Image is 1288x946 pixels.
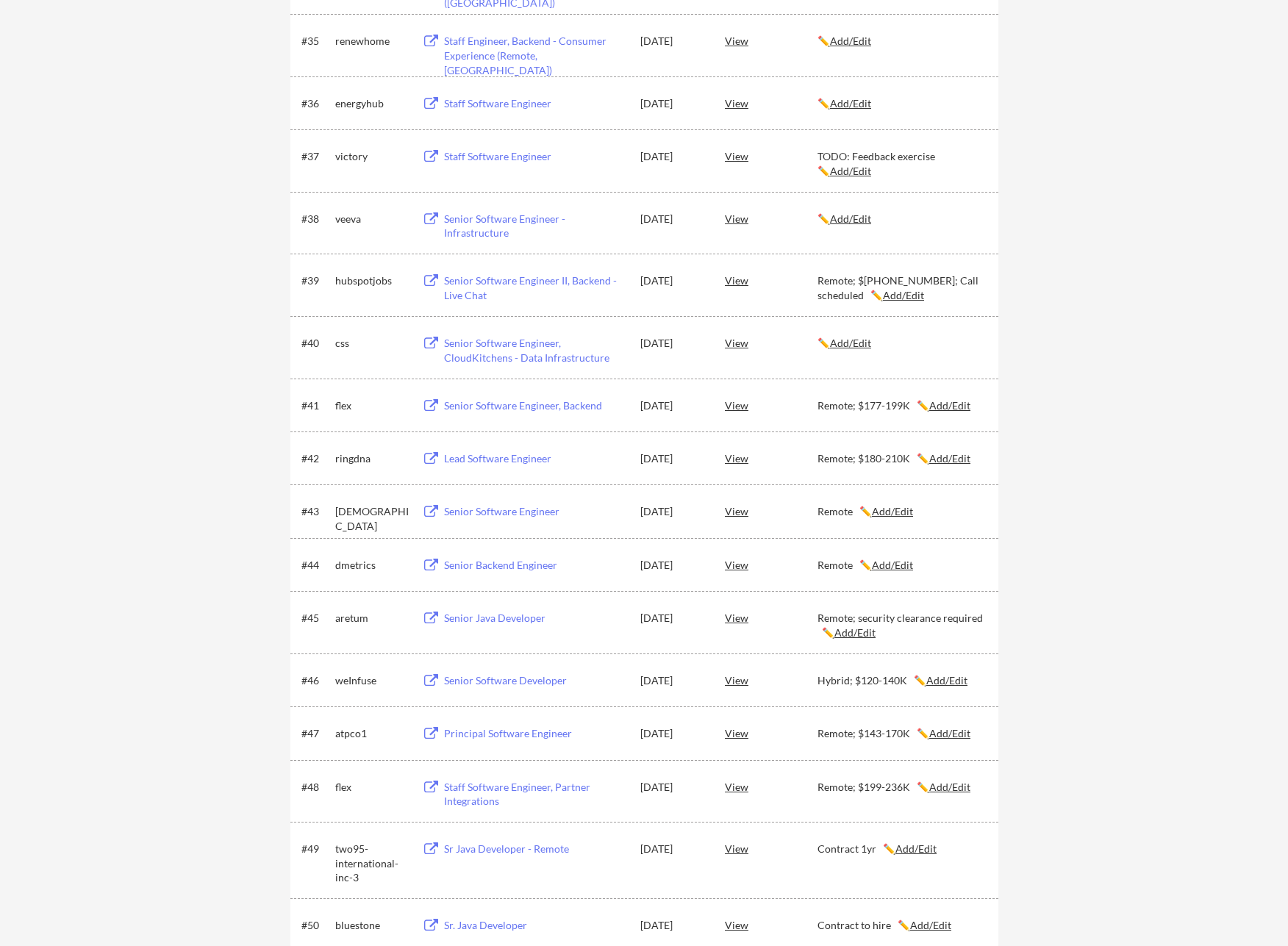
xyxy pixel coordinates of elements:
div: [DATE] [640,34,705,49]
div: View [725,551,817,578]
div: [DATE] [640,96,705,111]
div: #44 [301,558,330,573]
div: [DATE] [640,149,705,164]
u: Add/Edit [929,781,970,793]
div: ✏️ [817,34,985,49]
div: [DATE] [640,504,705,519]
div: Principal Software Engineer [444,726,626,741]
div: Senior Software Engineer [444,504,626,519]
div: View [725,835,817,861]
div: ringdna [335,451,409,466]
div: #50 [301,918,330,933]
div: Senior Backend Engineer [444,558,626,573]
div: View [725,27,817,54]
u: Add/Edit [929,452,970,465]
div: View [725,205,817,232]
div: flex [335,398,409,413]
div: View [725,604,817,631]
div: Hybrid; $120-140K ✏️ [817,673,985,688]
div: View [725,143,817,169]
div: View [725,392,817,418]
u: Add/Edit [834,626,876,639]
u: Add/Edit [883,289,924,301]
div: [DATE] [640,780,705,795]
div: [DATE] [640,842,705,856]
div: [DATE] [640,451,705,466]
div: Remote ✏️ [817,504,985,519]
div: flex [335,780,409,795]
div: #40 [301,336,330,351]
div: bluestone [335,918,409,933]
div: View [725,90,817,116]
div: victory [335,149,409,164]
div: #43 [301,504,330,519]
div: TODO: Feedback exercise ✏️ [817,149,985,178]
div: [DEMOGRAPHIC_DATA] [335,504,409,533]
div: Senior Java Developer [444,611,626,626]
div: Remote; $180-210K ✏️ [817,451,985,466]
div: View [725,911,817,938]
u: Add/Edit [872,559,913,571]
div: View [725,720,817,746]
div: #37 [301,149,330,164]
div: Contract to hire ✏️ [817,918,985,933]
div: [DATE] [640,336,705,351]
div: Lead Software Engineer [444,451,626,466]
div: [DATE] [640,611,705,626]
div: ✏️ [817,96,985,111]
div: Remote; security clearance required ✏️ [817,611,985,639]
div: Remote; $199-236K ✏️ [817,780,985,795]
div: dmetrics [335,558,409,573]
div: Senior Software Developer [444,673,626,688]
div: #39 [301,273,330,288]
div: #38 [301,212,330,226]
div: ✏️ [817,212,985,226]
div: #35 [301,34,330,49]
div: #36 [301,96,330,111]
div: energyhub [335,96,409,111]
div: View [725,445,817,471]
div: [DATE] [640,558,705,573]
div: Senior Software Engineer II, Backend - Live Chat [444,273,626,302]
div: View [725,267,817,293]
div: Sr Java Developer - Remote [444,842,626,856]
u: Add/Edit [929,399,970,412]
div: Staff Engineer, Backend - Consumer Experience (Remote, [GEOGRAPHIC_DATA]) [444,34,626,77]
u: Add/Edit [910,919,951,931]
div: [DATE] [640,273,705,288]
div: two95-international-inc-3 [335,842,409,885]
div: renewhome [335,34,409,49]
div: Staff Software Engineer [444,96,626,111]
div: [DATE] [640,212,705,226]
div: Remote ✏️ [817,558,985,573]
div: aretum [335,611,409,626]
div: Remote; $177-199K ✏️ [817,398,985,413]
div: Remote; $[PHONE_NUMBER]; Call scheduled ✏️ [817,273,985,302]
div: [DATE] [640,398,705,413]
u: Add/Edit [830,165,871,177]
u: Add/Edit [830,35,871,47]
div: veeva [335,212,409,226]
div: Staff Software Engineer, Partner Integrations [444,780,626,809]
u: Add/Edit [926,674,967,687]
div: weInfuse [335,673,409,688]
div: View [725,773,817,800]
div: #48 [301,780,330,795]
u: Add/Edit [830,212,871,225]
div: css [335,336,409,351]
u: Add/Edit [830,97,871,110]
u: Add/Edit [929,727,970,739]
div: Remote; $143-170K ✏️ [817,726,985,741]
div: #46 [301,673,330,688]
div: #41 [301,398,330,413]
div: View [725,498,817,524]
u: Add/Edit [830,337,871,349]
div: Senior Software Engineer - Infrastructure [444,212,626,240]
div: Senior Software Engineer, CloudKitchens - Data Infrastructure [444,336,626,365]
div: Staff Software Engineer [444,149,626,164]
div: View [725,667,817,693]
div: Contract 1yr ✏️ [817,842,985,856]
div: #47 [301,726,330,741]
u: Add/Edit [895,842,937,855]
div: [DATE] [640,918,705,933]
